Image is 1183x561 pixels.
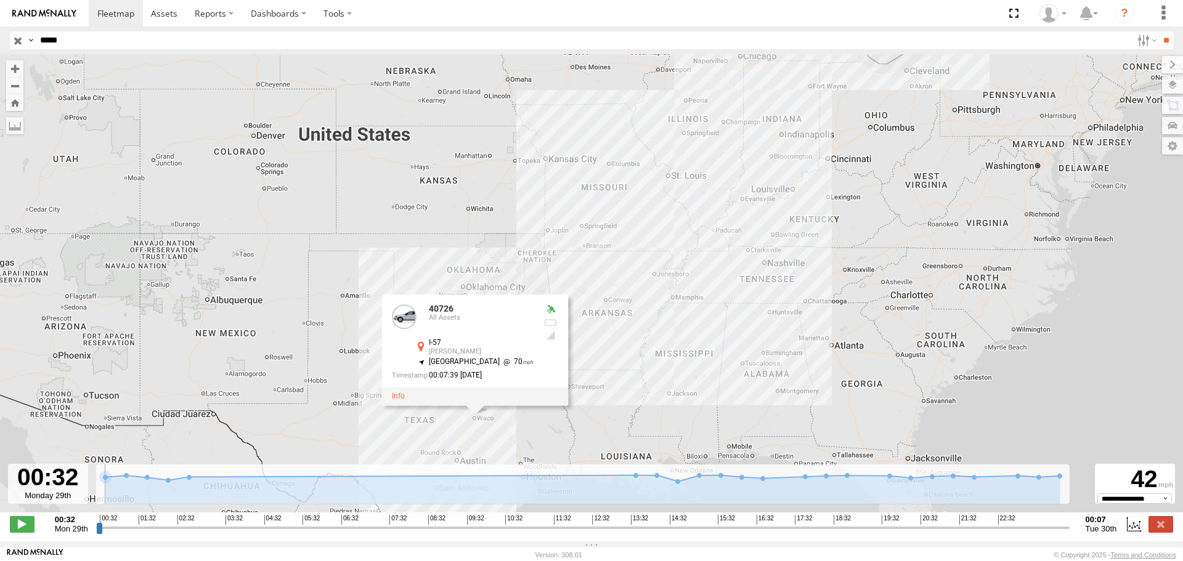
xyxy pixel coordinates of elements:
span: Tue 30th Sep 2025 [1086,524,1117,533]
div: Last Event GSM Signal Strength [543,331,558,341]
span: 18:32 [834,515,851,525]
div: © Copyright 2025 - [1054,551,1176,559]
div: I-57 [429,339,534,347]
span: 09:32 [467,515,484,525]
label: Measure [6,117,23,134]
button: Zoom out [6,77,23,94]
span: 22:32 [998,515,1015,525]
span: 15:32 [718,515,735,525]
div: Version: 308.01 [535,551,582,559]
span: 05:32 [303,515,320,525]
label: Search Query [26,31,36,49]
a: View Asset Details [392,304,417,329]
span: 04:32 [264,515,282,525]
i: ? [1115,4,1134,23]
a: 40726 [429,304,453,313]
span: 21:32 [959,515,977,525]
span: 10:32 [505,515,522,525]
button: Zoom Home [6,94,23,111]
label: Play/Stop [10,516,35,532]
span: [GEOGRAPHIC_DATA] [429,357,500,366]
div: Caseta Laredo TX [1035,4,1071,23]
strong: 00:32 [55,515,88,524]
span: 01:32 [139,515,156,525]
span: 08:32 [428,515,445,525]
span: 06:32 [341,515,359,525]
span: 14:32 [670,515,687,525]
span: 07:32 [389,515,407,525]
span: 02:32 [177,515,195,525]
div: Valid GPS Fix [543,304,558,314]
label: Search Filter Options [1132,31,1159,49]
span: 03:32 [226,515,243,525]
div: [PERSON_NAME] [429,348,534,355]
button: Zoom in [6,60,23,77]
span: 11:32 [554,515,571,525]
span: 12:32 [592,515,609,525]
a: View Asset Details [392,392,405,400]
a: Visit our Website [7,549,63,561]
span: 70 [500,357,534,366]
span: 13:32 [631,515,648,525]
span: 00:32 [100,515,117,525]
span: 16:32 [757,515,774,525]
div: 42 [1097,466,1173,493]
strong: 00:07 [1086,515,1117,524]
div: No battery health information received from this device. [543,318,558,328]
span: Mon 29th Sep 2025 [55,524,88,533]
label: Close [1148,516,1173,532]
label: Map Settings [1162,137,1183,155]
a: Terms and Conditions [1111,551,1176,559]
span: 17:32 [795,515,812,525]
img: rand-logo.svg [12,9,76,18]
div: Date/time of location update [392,371,534,379]
div: All Assets [429,314,534,321]
span: 20:32 [921,515,938,525]
span: 19:32 [882,515,899,525]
